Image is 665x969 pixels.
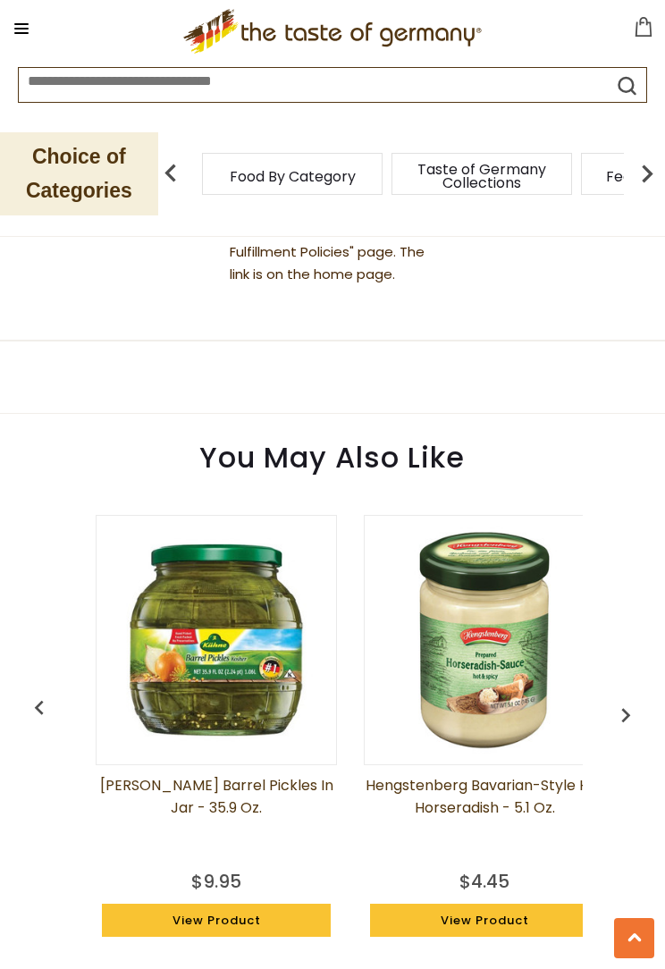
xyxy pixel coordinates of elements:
[153,156,189,191] img: previous arrow
[230,170,356,183] a: Food By Category
[629,156,665,191] img: next arrow
[364,774,605,864] a: Hengstenberg Bavarian-style Hot Horseradish - 5.1 oz.
[96,774,337,864] a: [PERSON_NAME] Barrel Pickles in Jar - 35.9 oz.
[459,868,509,895] div: $4.45
[230,197,435,286] dd: View current fulfillment times on the "Please Read Our Order Fulfillment Policies" page. The link...
[365,520,604,760] img: Hengstenberg Bavarian-style Hot Horseradish - 5.1 oz.
[20,414,644,493] div: You May Also Like
[611,701,640,729] img: previous arrow
[370,904,600,938] a: View Product
[191,868,241,895] div: $9.95
[102,904,332,938] a: View Product
[25,694,54,722] img: previous arrow
[97,520,336,760] img: Kuehne Barrel Pickles in Jar - 35.9 oz.
[410,163,553,190] a: Taste of Germany Collections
